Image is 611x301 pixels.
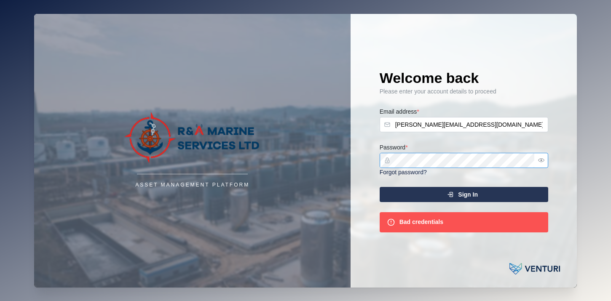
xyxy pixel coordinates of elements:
[108,112,277,163] img: Company Logo
[458,187,478,202] span: Sign In
[380,117,548,132] input: Enter your email
[380,143,408,152] label: Password
[380,87,548,96] div: Please enter your account details to proceed
[509,261,560,277] img: Powered by: Venturi
[380,107,419,117] label: Email address
[135,181,249,189] div: Asset Management Platform
[399,218,443,227] div: Bad credentials
[380,69,548,87] h1: Welcome back
[380,169,427,176] a: Forgot password?
[380,187,548,202] button: Sign In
